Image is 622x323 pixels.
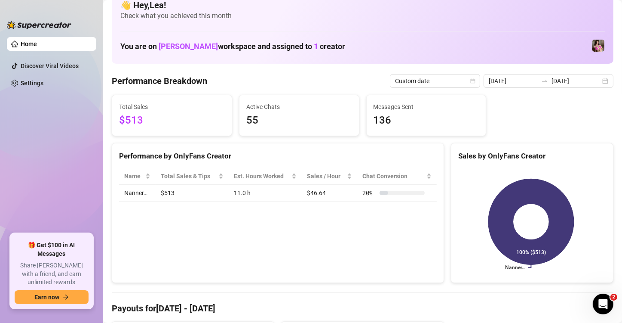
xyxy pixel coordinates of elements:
span: 55 [246,112,352,129]
span: Messages Sent [374,102,479,112]
span: to [541,78,548,84]
th: Chat Conversion [357,168,437,185]
td: $513 [156,185,228,202]
span: Total Sales [119,102,225,112]
span: arrow-right [63,294,69,300]
text: Nanner… [505,265,525,271]
a: Settings [21,80,43,87]
span: Name [124,171,144,181]
button: Earn nowarrow-right [15,290,89,304]
h4: Performance Breakdown [112,75,207,87]
td: Nanner… [119,185,156,202]
div: Performance by OnlyFans Creator [119,150,437,162]
span: Check what you achieved this month [120,11,605,21]
iframe: Intercom live chat [593,294,613,314]
span: [PERSON_NAME] [159,42,218,51]
span: Active Chats [246,102,352,112]
a: Home [21,40,37,47]
div: Est. Hours Worked [234,171,290,181]
span: 1 [314,42,318,51]
span: calendar [470,78,475,84]
span: Chat Conversion [362,171,425,181]
a: Discover Viral Videos [21,62,79,69]
input: End date [552,76,601,86]
span: Share [PERSON_NAME] with a friend, and earn unlimited rewards [15,261,89,287]
td: $46.64 [302,185,357,202]
h1: You are on workspace and assigned to creator [120,42,345,51]
th: Total Sales & Tips [156,168,228,185]
span: 2 [610,294,617,301]
span: $513 [119,112,225,129]
td: 11.0 h [229,185,302,202]
h4: Payouts for [DATE] - [DATE] [112,302,613,314]
span: 136 [374,112,479,129]
input: Start date [489,76,538,86]
th: Sales / Hour [302,168,357,185]
span: swap-right [541,78,548,84]
span: Earn now [34,294,59,301]
span: 🎁 Get $100 in AI Messages [15,241,89,258]
span: 20 % [362,188,376,198]
span: Total Sales & Tips [161,171,216,181]
th: Name [119,168,156,185]
div: Sales by OnlyFans Creator [458,150,606,162]
img: logo-BBDzfeDw.svg [7,21,71,29]
span: Sales / Hour [307,171,345,181]
img: Nanner [592,40,604,52]
span: Custom date [395,75,475,87]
